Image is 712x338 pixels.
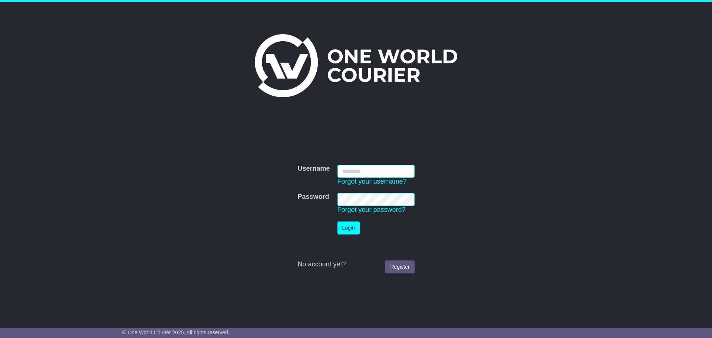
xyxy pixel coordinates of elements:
[255,34,457,97] img: One World
[337,206,406,213] a: Forgot your password?
[122,329,230,335] span: © One World Courier 2025. All rights reserved.
[385,260,414,273] a: Register
[337,221,360,234] button: Login
[297,260,414,269] div: No account yet?
[297,165,330,173] label: Username
[297,193,329,201] label: Password
[337,178,407,185] a: Forgot your username?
